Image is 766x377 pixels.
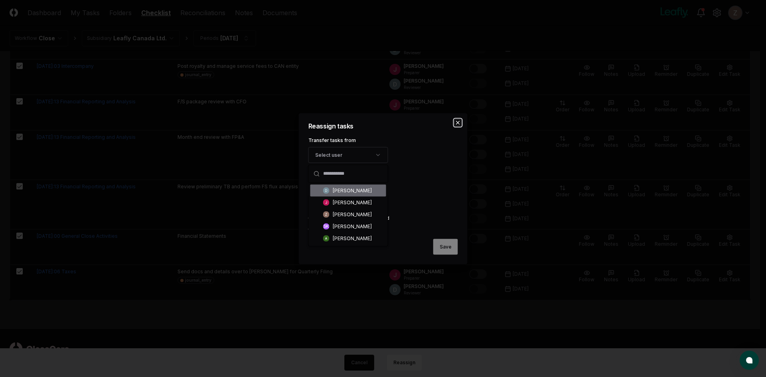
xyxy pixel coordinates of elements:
[308,147,388,163] button: Select user
[333,187,372,194] div: [PERSON_NAME]
[323,199,330,205] img: ACg8ocJfBSitaon9c985KWe3swqK2kElzkAv-sHk65QWxGQz4ldowg=s96-c
[323,211,330,217] img: ACg8ocKnDsamp5-SE65NkOhq35AnOBarAXdzXQ03o9g231ijNgHgyA=s96-c
[308,137,356,143] label: Transfer tasks from
[308,122,458,129] h2: Reassign tasks
[323,235,330,241] img: ACg8ocKKg2129bkBZaX4SAoUQtxLaQ4j-f2PQjMuak4pDCyzCI-IvA=s96-c
[324,223,329,229] span: SK
[333,211,372,218] div: [PERSON_NAME]
[333,199,372,206] div: [PERSON_NAME]
[323,187,330,193] img: ACg8ocLeIi4Jlns6Fsr4lO0wQ1XJrFQvF4yUjbLrd1AsCAOmrfa1KQ=s96-c
[333,223,372,230] div: [PERSON_NAME]
[309,183,388,246] div: Suggestions
[333,235,372,242] div: [PERSON_NAME]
